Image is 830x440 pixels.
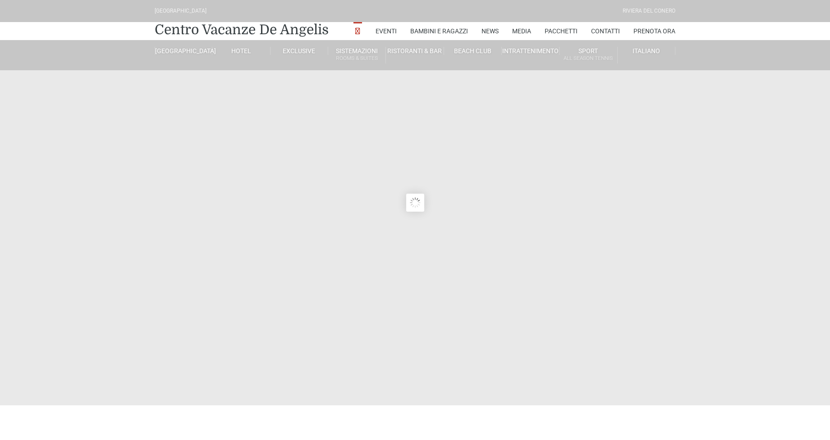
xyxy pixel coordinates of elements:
a: Exclusive [271,47,328,55]
span: Italiano [633,47,660,54]
a: Eventi [376,22,397,40]
a: SportAll Season Tennis [559,47,617,64]
small: Rooms & Suites [328,54,385,63]
a: [GEOGRAPHIC_DATA] [155,47,212,55]
a: Ristoranti & Bar [386,47,444,55]
a: Bambini e Ragazzi [410,22,468,40]
a: Beach Club [444,47,502,55]
a: Media [512,22,531,40]
div: Riviera Del Conero [623,7,675,15]
a: Prenota Ora [633,22,675,40]
a: Contatti [591,22,620,40]
a: SistemazioniRooms & Suites [328,47,386,64]
div: [GEOGRAPHIC_DATA] [155,7,206,15]
a: Centro Vacanze De Angelis [155,21,329,39]
a: Pacchetti [545,22,578,40]
a: News [481,22,499,40]
a: Intrattenimento [502,47,559,55]
a: Hotel [212,47,270,55]
a: Italiano [618,47,675,55]
small: All Season Tennis [559,54,617,63]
